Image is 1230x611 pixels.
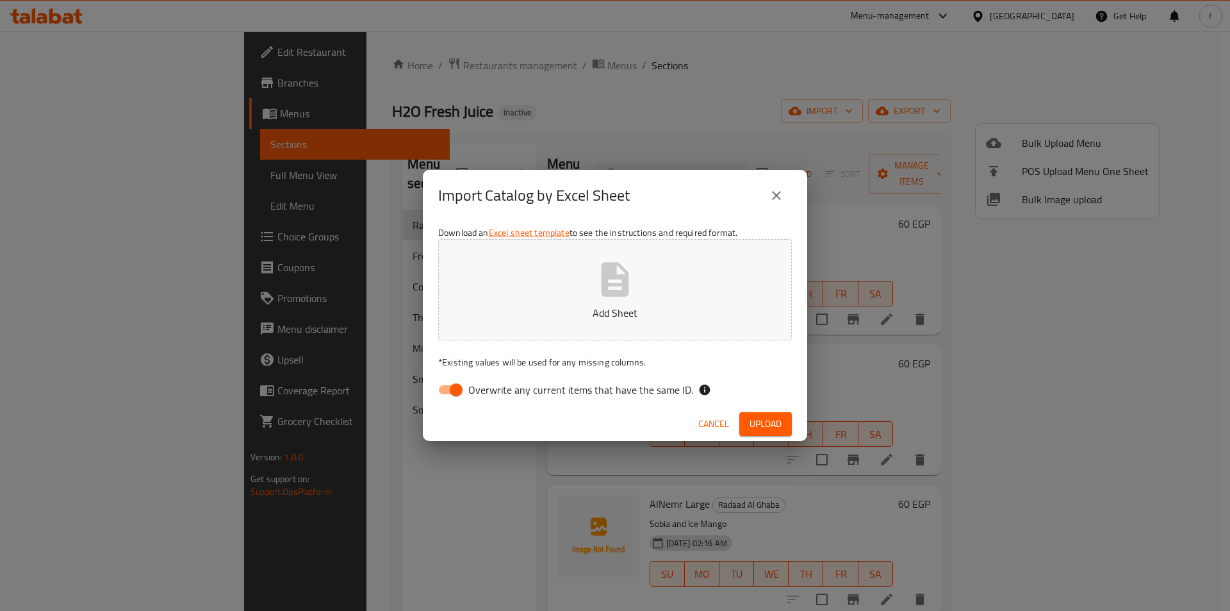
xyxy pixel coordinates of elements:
button: Cancel [693,412,734,436]
a: Excel sheet template [489,224,570,241]
p: Add Sheet [458,305,772,321]
span: Cancel [698,416,729,432]
button: Add Sheet [438,239,792,340]
button: close [761,180,792,211]
p: Existing values will be used for any missing columns. [438,356,792,369]
div: Download an to see the instructions and required format. [423,221,807,407]
span: Upload [750,416,782,432]
svg: If the overwrite option isn't selected, then the items that match an existing ID will be ignored ... [698,383,711,396]
h2: Import Catalog by Excel Sheet [438,185,630,206]
span: Overwrite any current items that have the same ID. [468,382,693,398]
button: Upload [739,412,792,436]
